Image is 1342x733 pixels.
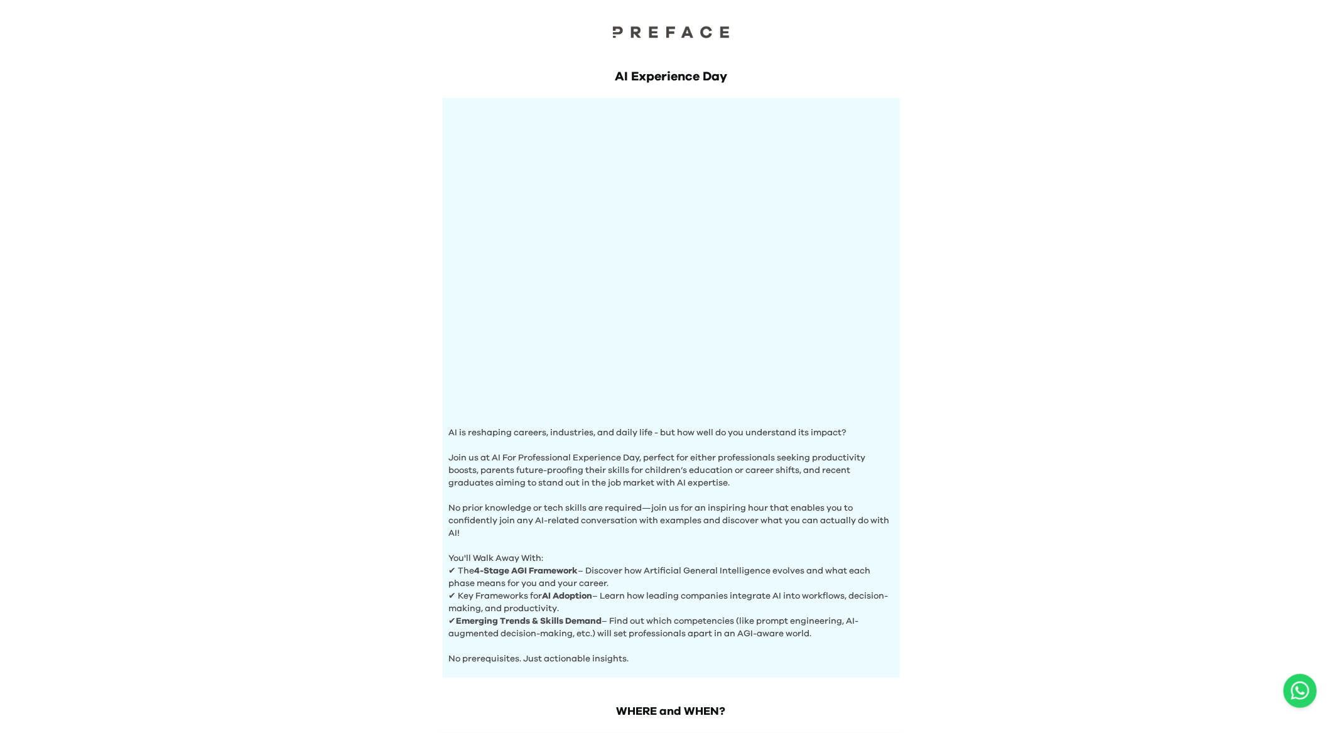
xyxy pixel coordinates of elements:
[1284,674,1317,708] button: Open WhatsApp chat
[449,426,894,439] p: AI is reshaping careers, industries, and daily life - but how well do you understand its impact?
[457,617,602,626] b: Emerging Trends & Skills Demand
[609,25,734,38] img: Preface Logo
[449,439,894,489] p: Join us at AI For Professional Experience Day, perfect for either professionals seeking productiv...
[440,703,902,720] h2: WHERE and WHEN?
[1284,674,1317,708] a: Chat with us on WhatsApp
[443,68,900,85] h1: AI Experience Day
[449,489,894,540] p: No prior knowledge or tech skills are required—join us for an inspiring hour that enables you to ...
[543,592,593,600] b: AI Adoption
[449,540,894,565] p: You'll Walk Away With:
[475,567,578,575] b: 4-Stage AGI Framework
[449,615,894,640] p: ✔ – Find out which competencies (like prompt engineering, AI-augmented decision-making, etc.) wil...
[449,111,894,407] img: Hero Image
[449,590,894,615] p: ✔ Key Frameworks for – Learn how leading companies integrate AI into workflows, decision-making, ...
[449,640,894,665] p: No prerequisites. Just actionable insights.
[449,565,894,590] p: ✔ The – Discover how Artificial General Intelligence evolves and what each phase means for you an...
[609,25,734,43] a: Preface Logo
